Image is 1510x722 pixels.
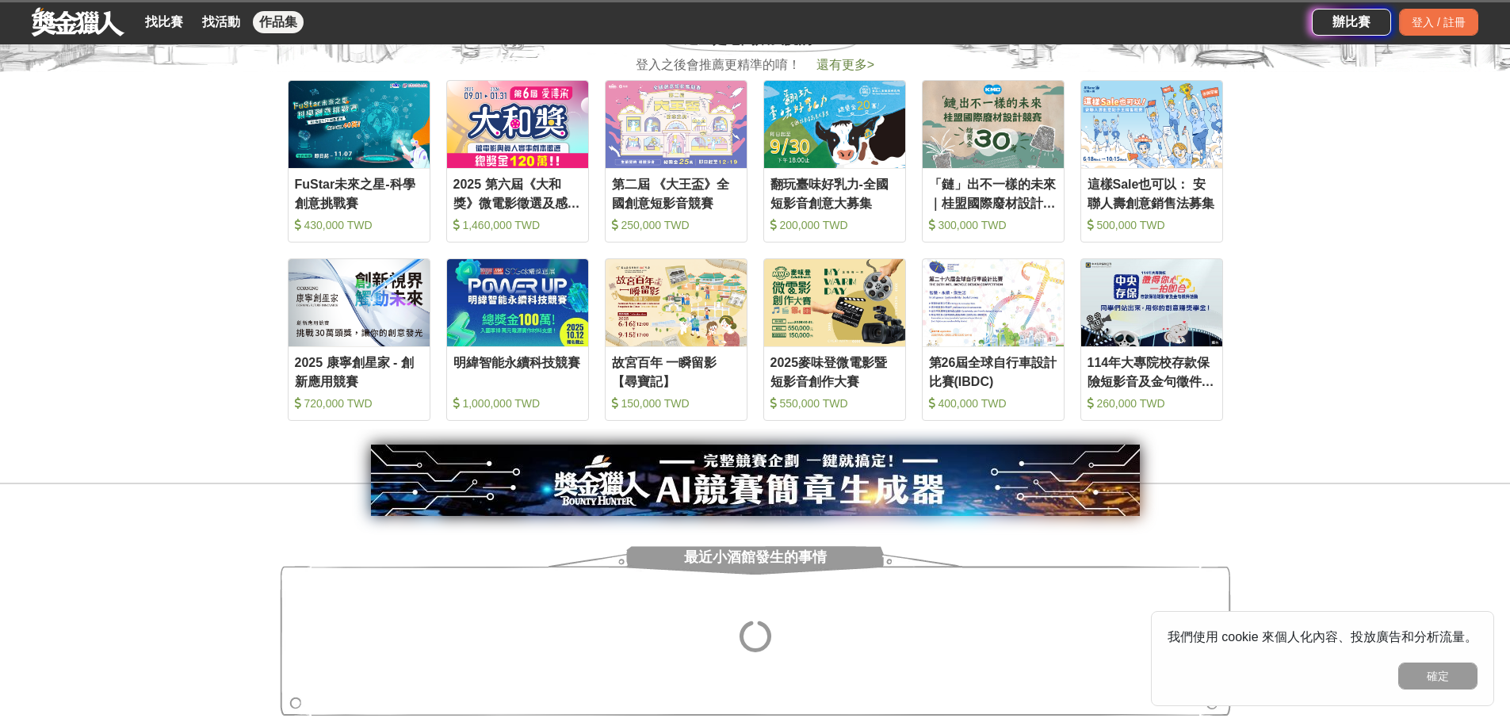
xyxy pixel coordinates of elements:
[453,217,582,233] div: 1,460,000 TWD
[289,259,430,346] img: Cover Image
[636,55,801,74] span: 登入之後會推薦更精準的唷！
[605,80,747,243] a: Cover Image第二屆 《大王盃》全國創意短影音競賽 250,000 TWD
[922,80,1065,243] a: Cover Image「鏈」出不一樣的未來｜桂盟國際廢材設計競賽 300,000 TWD
[612,217,740,233] div: 250,000 TWD
[763,258,906,421] a: Cover Image2025麥味登微電影暨短影音創作大賽 550,000 TWD
[196,11,247,33] a: 找活動
[1088,217,1216,233] div: 500,000 TWD
[922,258,1065,421] a: Cover Image第26屆全球自行車設計比賽(IBDC) 400,000 TWD
[923,81,1064,168] img: Cover Image
[764,81,905,168] img: Cover Image
[612,353,740,389] div: 故宮百年 一瞬留影【尋寶記】
[605,258,747,421] a: Cover Image故宮百年 一瞬留影【尋寶記】 150,000 TWD
[770,353,899,389] div: 2025麥味登微電影暨短影音創作大賽
[295,395,423,411] div: 720,000 TWD
[612,175,740,211] div: 第二屆 《大王盃》全國創意短影音競賽
[447,259,588,346] img: Cover Image
[1399,9,1478,36] div: 登入 / 註冊
[770,217,899,233] div: 200,000 TWD
[453,175,582,211] div: 2025 第六屆《大和獎》微電影徵選及感人實事分享
[816,58,874,71] a: 還有更多>
[1398,663,1478,690] button: 確定
[816,58,874,71] span: 還有更多 >
[1081,81,1222,168] img: Cover Image
[446,80,589,243] a: Cover Image2025 第六屆《大和獎》微電影徵選及感人實事分享 1,460,000 TWD
[295,353,423,389] div: 2025 康寧創星家 - 創新應用競賽
[1080,258,1223,421] a: Cover Image114年大專院校存款保險短影音及金句徵件活動 260,000 TWD
[288,258,430,421] a: Cover Image2025 康寧創星家 - 創新應用競賽 720,000 TWD
[253,11,304,33] a: 作品集
[1088,175,1216,211] div: 這樣Sale也可以： 安聯人壽創意銷售法募集
[612,395,740,411] div: 150,000 TWD
[770,395,899,411] div: 550,000 TWD
[295,175,423,211] div: FuStar未來之星-科學創意挑戰賽
[447,81,588,168] img: Cover Image
[929,217,1057,233] div: 300,000 TWD
[929,395,1057,411] div: 400,000 TWD
[453,395,582,411] div: 1,000,000 TWD
[764,259,905,346] img: Cover Image
[453,353,582,389] div: 明緯智能永續科技競賽
[684,540,827,575] span: 最近小酒館發生的事情
[606,259,747,346] img: Cover Image
[1088,395,1216,411] div: 260,000 TWD
[929,175,1057,211] div: 「鏈」出不一樣的未來｜桂盟國際廢材設計競賽
[763,80,906,243] a: Cover Image翻玩臺味好乳力-全國短影音創意大募集 200,000 TWD
[770,175,899,211] div: 翻玩臺味好乳力-全國短影音創意大募集
[295,217,423,233] div: 430,000 TWD
[288,80,430,243] a: Cover ImageFuStar未來之星-科學創意挑戰賽 430,000 TWD
[606,81,747,168] img: Cover Image
[929,353,1057,389] div: 第26屆全球自行車設計比賽(IBDC)
[139,11,189,33] a: 找比賽
[1081,259,1222,346] img: Cover Image
[1088,353,1216,389] div: 114年大專院校存款保險短影音及金句徵件活動
[684,29,827,50] span: 這些是老闆娘我挑的！
[923,259,1064,346] img: Cover Image
[1312,9,1391,36] a: 辦比賽
[1168,630,1478,644] span: 我們使用 cookie 來個人化內容、投放廣告和分析流量。
[289,81,430,168] img: Cover Image
[1080,80,1223,243] a: Cover Image這樣Sale也可以： 安聯人壽創意銷售法募集 500,000 TWD
[371,445,1140,516] img: e66c81bb-b616-479f-8cf1-2a61d99b1888.jpg
[446,258,589,421] a: Cover Image明緯智能永續科技競賽 1,000,000 TWD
